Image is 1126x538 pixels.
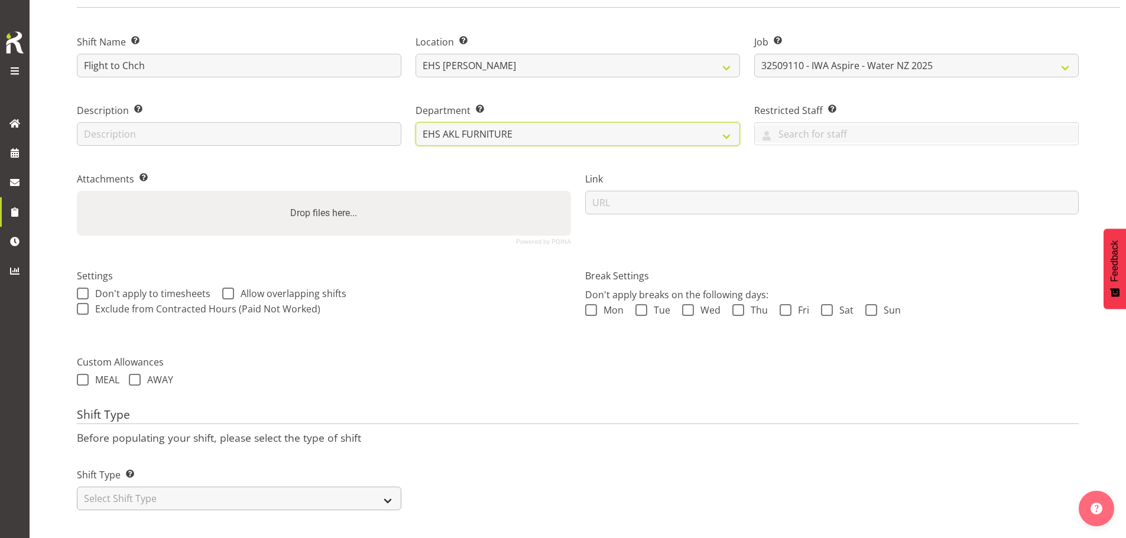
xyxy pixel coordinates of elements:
[77,355,1079,369] label: Custom Allowances
[77,122,401,146] input: Description
[77,408,1079,425] h4: Shift Type
[3,30,27,56] img: Rosterit icon logo
[585,269,1079,283] label: Break Settings
[694,304,721,316] span: Wed
[744,304,768,316] span: Thu
[89,374,119,386] span: MEAL
[754,35,1079,49] label: Job
[585,191,1079,214] input: URL
[77,269,571,283] label: Settings
[77,172,571,186] label: Attachments
[1109,240,1120,282] span: Feedback
[77,54,401,77] input: Shift Name
[77,35,401,49] label: Shift Name
[1104,229,1126,309] button: Feedback - Show survey
[141,374,173,386] span: AWAY
[585,172,1079,186] label: Link
[877,304,901,316] span: Sun
[77,468,401,482] label: Shift Type
[516,239,571,244] a: Powered by PQINA
[597,304,624,316] span: Mon
[77,431,1079,444] p: Before populating your shift, please select the type of shift
[754,103,1079,118] label: Restricted Staff
[416,103,740,118] label: Department
[77,103,401,118] label: Description
[95,302,320,315] span: Exclude from Contracted Hours (Paid Not Worked)
[89,288,210,299] span: Don't apply to timesheets
[791,304,809,316] span: Fri
[755,125,1078,143] input: Search for staff
[585,288,1079,302] p: Don't apply breaks on the following days:
[234,288,346,299] span: Allow overlapping shifts
[285,201,362,225] label: Drop files here...
[647,304,670,316] span: Tue
[833,304,854,316] span: Sat
[416,35,740,49] label: Location
[1091,503,1102,514] img: help-xxl-2.png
